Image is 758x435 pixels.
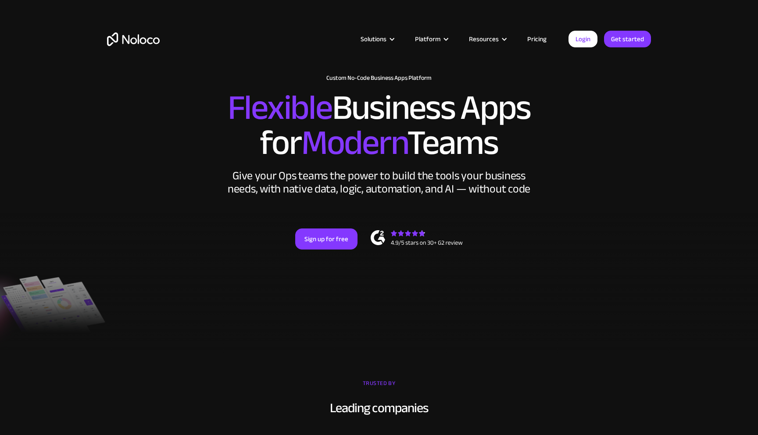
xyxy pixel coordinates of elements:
[516,33,558,45] a: Pricing
[301,110,407,175] span: Modern
[107,32,160,46] a: home
[404,33,458,45] div: Platform
[228,75,332,140] span: Flexible
[225,169,533,196] div: Give your Ops teams the power to build the tools your business needs, with native data, logic, au...
[107,90,651,160] h2: Business Apps for Teams
[604,31,651,47] a: Get started
[350,33,404,45] div: Solutions
[415,33,440,45] div: Platform
[568,31,597,47] a: Login
[469,33,499,45] div: Resources
[295,228,358,250] a: Sign up for free
[361,33,386,45] div: Solutions
[458,33,516,45] div: Resources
